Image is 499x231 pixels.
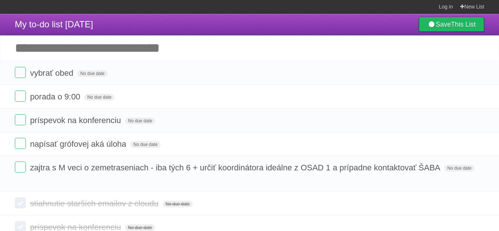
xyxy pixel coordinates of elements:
span: vybrať obed [30,68,75,78]
span: No due date [444,165,474,171]
label: Done [15,91,26,102]
span: stiahnutie starších emailov z cloudu [30,199,160,208]
span: napísať grófovej aká úloha [30,139,128,149]
span: No due date [125,224,155,231]
a: SaveThis List [419,17,484,32]
span: No due date [125,118,155,124]
span: No due date [163,201,193,207]
label: Done [15,67,26,78]
label: Done [15,138,26,149]
span: porada o 9:00 [30,92,82,101]
span: No due date [130,141,160,148]
span: príspevok na konferenciu [30,116,123,125]
b: This List [451,21,476,28]
label: Done [15,114,26,125]
span: No due date [84,94,114,101]
span: zajtra s M veci o zemetraseniach - iba tých 6 + určiť koordinátora ideálne z OSAD 1 a prípadne ko... [30,163,442,172]
span: No due date [77,70,107,77]
span: My to-do list [DATE] [15,19,93,29]
label: Done [15,162,26,173]
label: Done [15,197,26,208]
